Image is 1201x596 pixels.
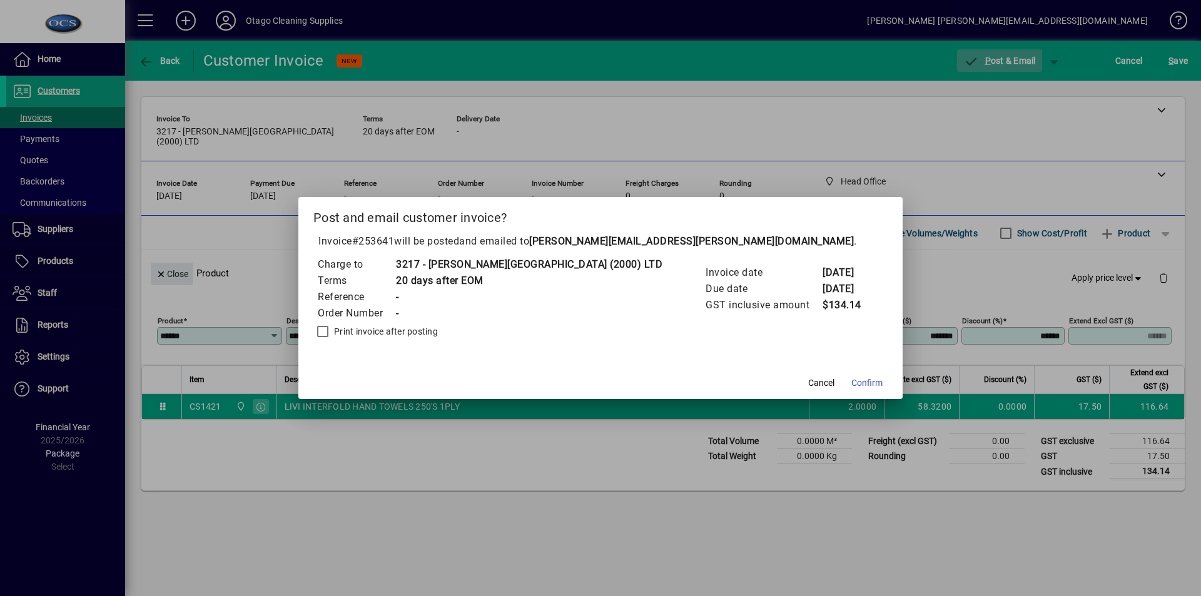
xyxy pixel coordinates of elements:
[808,376,834,390] span: Cancel
[332,325,438,338] label: Print invoice after posting
[851,376,883,390] span: Confirm
[705,265,822,281] td: Invoice date
[846,371,888,394] button: Confirm
[317,289,395,305] td: Reference
[317,273,395,289] td: Terms
[317,305,395,321] td: Order Number
[822,297,872,313] td: $134.14
[459,235,854,247] span: and emailed to
[801,371,841,394] button: Cancel
[395,289,662,305] td: -
[395,256,662,273] td: 3217 - [PERSON_NAME][GEOGRAPHIC_DATA] (2000) LTD
[352,235,395,247] span: #253641
[395,273,662,289] td: 20 days after EOM
[298,197,903,233] h2: Post and email customer invoice?
[705,297,822,313] td: GST inclusive amount
[317,256,395,273] td: Charge to
[705,281,822,297] td: Due date
[529,235,854,247] b: [PERSON_NAME][EMAIL_ADDRESS][PERSON_NAME][DOMAIN_NAME]
[822,265,872,281] td: [DATE]
[313,234,888,249] p: Invoice will be posted .
[395,305,662,321] td: -
[822,281,872,297] td: [DATE]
